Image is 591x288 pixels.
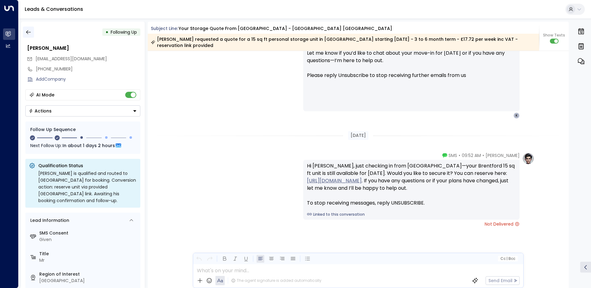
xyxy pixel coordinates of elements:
span: SMS [449,152,457,159]
span: kykyhuntington@gmail.com [36,56,107,62]
div: AddCompany [36,76,140,83]
div: Actions [29,108,52,114]
div: • [105,27,108,38]
button: Redo [206,255,214,263]
p: Qualification Status [38,163,137,169]
span: Subject Line: [151,25,178,32]
span: • [483,152,484,159]
a: Leads & Conversations [25,6,83,13]
div: AI Mode [36,92,54,98]
span: [PERSON_NAME] [486,152,520,159]
div: [PHONE_NUMBER] [36,66,140,72]
label: Region of Interest [39,271,138,277]
div: Lead Information [28,217,69,224]
div: Next Follow Up: [30,142,135,149]
button: Cc|Bcc [498,256,517,262]
span: • [459,152,460,159]
div: [PERSON_NAME] [27,44,140,52]
span: | [506,256,508,261]
div: The agent signature is added automatically [231,278,321,283]
label: SMS Consent [39,230,138,236]
div: Follow Up Sequence [30,126,135,133]
span: 09:52 AM [462,152,481,159]
div: Button group with a nested menu [25,105,140,116]
label: Title [39,251,138,257]
div: Your storage quote from [GEOGRAPHIC_DATA] - [GEOGRAPHIC_DATA] [GEOGRAPHIC_DATA] [179,25,392,32]
div: [PERSON_NAME] requested a quote for a 15 sq ft personal storage unit in [GEOGRAPHIC_DATA] startin... [151,36,536,49]
button: Undo [195,255,203,263]
span: Following Up [111,29,137,35]
button: Actions [25,105,140,116]
a: [URL][DOMAIN_NAME] [307,177,362,184]
span: Show Texts [543,32,565,38]
span: Not Delivered [485,221,520,227]
div: [GEOGRAPHIC_DATA] [39,277,138,284]
div: [DATE] [348,131,368,140]
a: Linked to this conversation [307,212,516,217]
span: In about 1 days 2 hours [62,142,115,149]
div: Hi [PERSON_NAME], just checking in from [GEOGRAPHIC_DATA]—your Brentford 15 sq ft unit is still a... [307,162,516,207]
img: profile-logo.png [522,152,534,165]
span: Cc Bcc [500,256,515,261]
div: K [513,112,520,119]
div: Given [39,236,138,243]
span: [EMAIL_ADDRESS][DOMAIN_NAME] [36,56,107,62]
div: Mr [39,257,138,264]
div: [PERSON_NAME] is qualified and routed to [GEOGRAPHIC_DATA] for booking. Conversion action: reserv... [38,170,137,204]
